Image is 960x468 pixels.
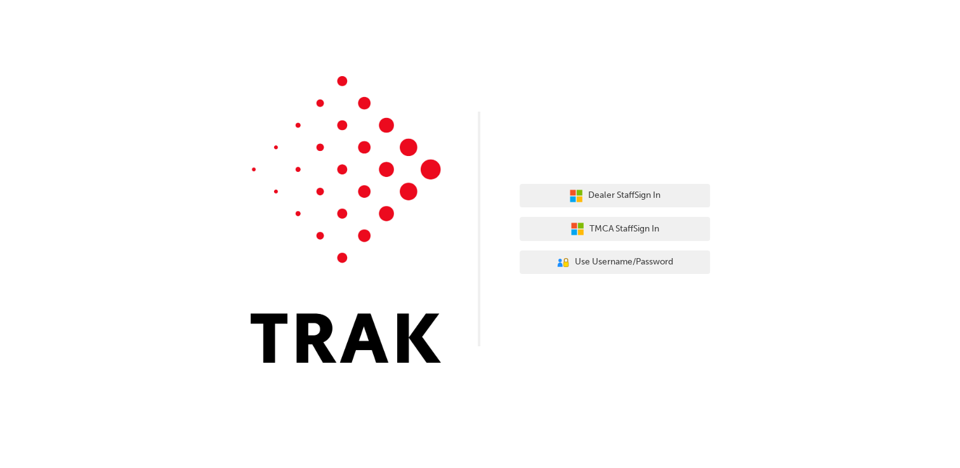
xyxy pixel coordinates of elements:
[520,184,710,208] button: Dealer StaffSign In
[588,188,661,203] span: Dealer Staff Sign In
[917,425,947,455] iframe: Intercom live chat
[520,250,710,275] button: Use Username/Password
[575,255,673,270] span: Use Username/Password
[520,217,710,241] button: TMCA StaffSign In
[589,222,659,237] span: TMCA Staff Sign In
[251,76,441,363] img: Trak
